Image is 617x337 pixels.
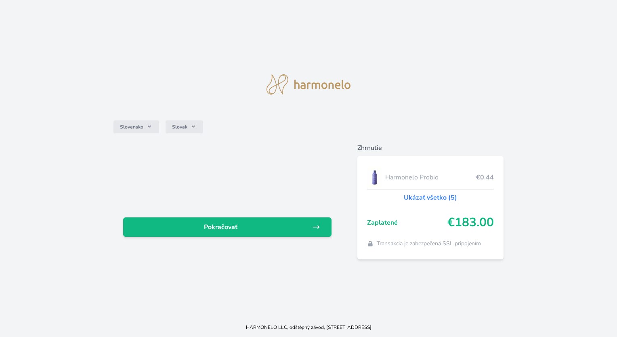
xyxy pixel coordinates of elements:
[123,217,331,237] a: Pokračovať
[404,193,457,202] a: Ukázať všetko (5)
[113,120,159,133] button: Slovensko
[447,215,494,230] span: €183.00
[476,173,494,182] span: €0.44
[166,120,203,133] button: Slovak
[367,218,447,227] span: Zaplatené
[172,124,187,130] span: Slovak
[130,222,312,232] span: Pokračovať
[267,74,350,95] img: logo.svg
[385,173,476,182] span: Harmonelo Probio
[357,143,504,153] h6: Zhrnutie
[120,124,143,130] span: Slovensko
[367,167,382,187] img: CLEAN_PROBIO_se_stinem_x-lo.jpg
[377,240,481,248] span: Transakcia je zabezpečená SSL pripojením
